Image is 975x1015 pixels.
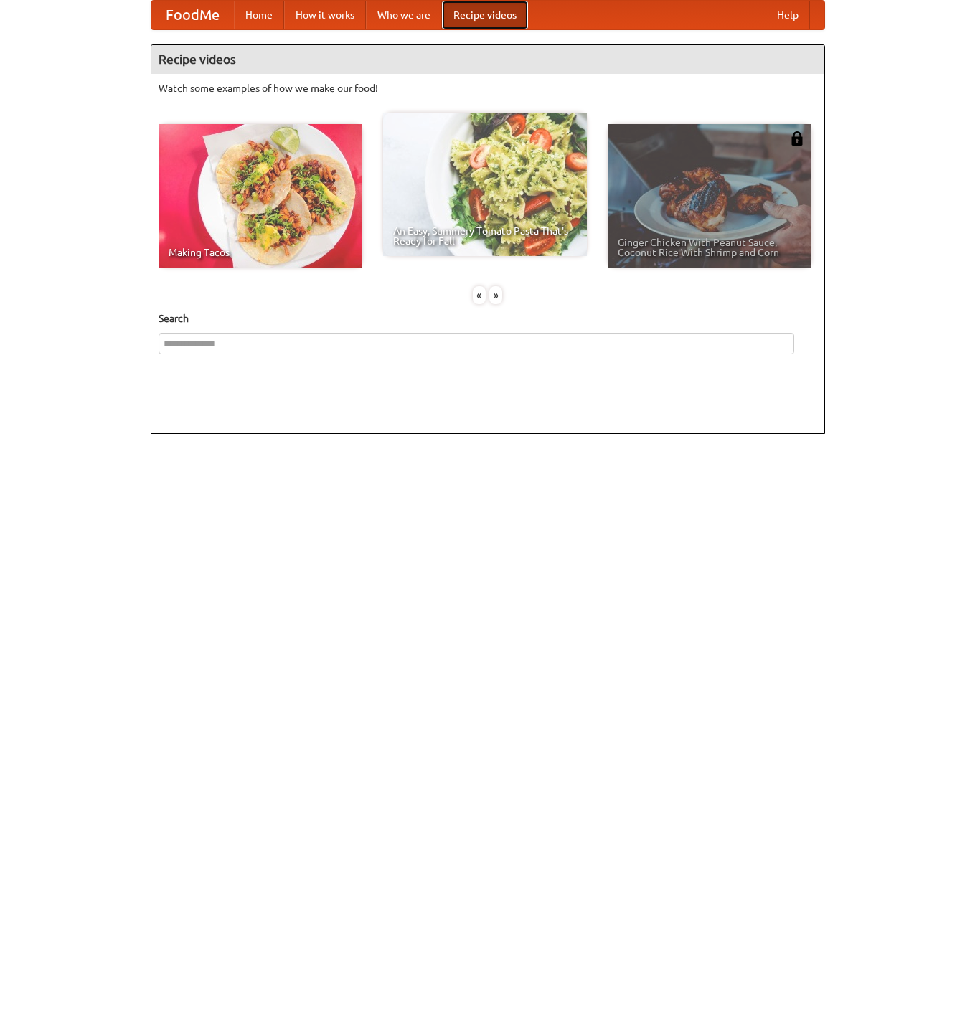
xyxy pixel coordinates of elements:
span: Making Tacos [169,247,352,258]
a: Who we are [366,1,442,29]
a: Home [234,1,284,29]
a: FoodMe [151,1,234,29]
h5: Search [159,311,817,326]
a: Recipe videos [442,1,528,29]
div: » [489,286,502,304]
a: An Easy, Summery Tomato Pasta That's Ready for Fall [383,113,587,256]
a: Help [766,1,810,29]
img: 483408.png [790,131,804,146]
a: Making Tacos [159,124,362,268]
div: « [473,286,486,304]
p: Watch some examples of how we make our food! [159,81,817,95]
a: How it works [284,1,366,29]
h4: Recipe videos [151,45,824,74]
span: An Easy, Summery Tomato Pasta That's Ready for Fall [393,226,577,246]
